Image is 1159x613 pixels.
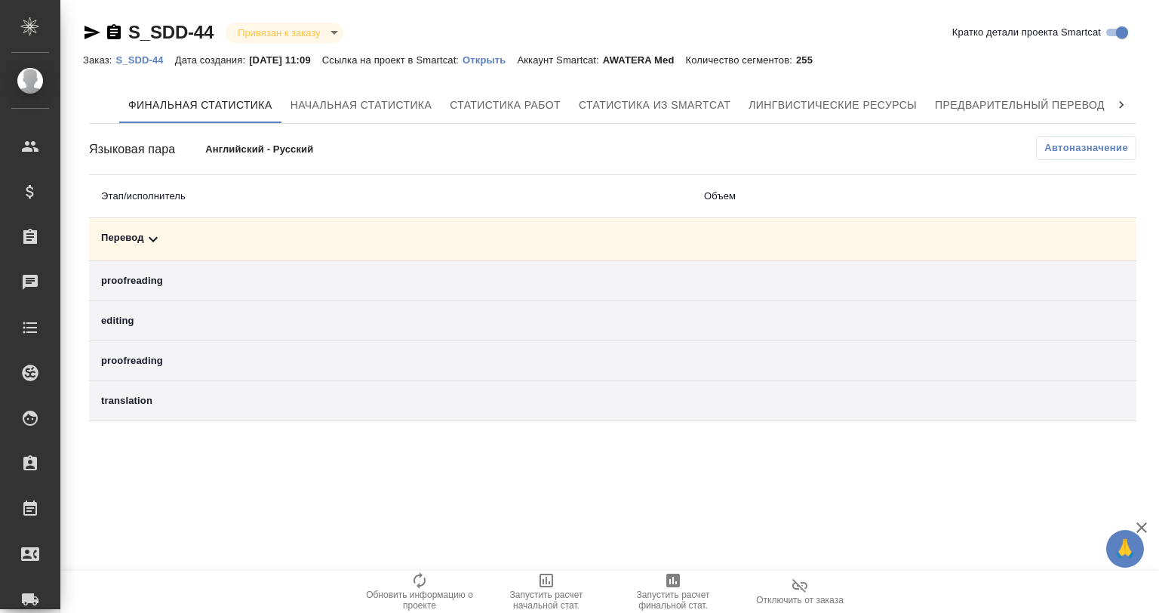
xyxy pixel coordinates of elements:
span: Финальная статистика [128,96,272,115]
span: Начальная статистика [291,96,432,115]
div: translation [101,393,680,408]
span: Статистика работ [450,96,561,115]
a: S_SDD-44 [115,53,174,66]
th: Этап/исполнитель [89,175,692,218]
div: Toggle Row Expanded [101,230,680,248]
button: Привязан к заказу [233,26,324,39]
span: Автоназначение [1044,140,1128,156]
a: Открыть [463,53,517,66]
button: Скопировать ссылку для ЯМессенджера [83,23,101,42]
a: S_SDD-44 [128,22,214,42]
div: proofreading [101,353,680,368]
p: Открыть [463,54,517,66]
div: Языковая пара [89,140,205,159]
th: Объем [692,175,1002,218]
span: Кратко детали проекта Smartcat [952,25,1101,40]
p: Количество сегментов: [686,54,796,66]
button: Скопировать ссылку [105,23,123,42]
span: 🙏 [1112,533,1138,565]
div: editing [101,313,680,328]
span: Статистика из Smartcat [579,96,730,115]
p: Английский - Русский [205,142,438,157]
div: proofreading [101,273,680,288]
p: S_SDD-44 [115,54,174,66]
p: [DATE] 11:09 [249,54,322,66]
button: Автоназначение [1036,136,1136,160]
button: 🙏 [1106,530,1144,568]
p: Дата создания: [175,54,249,66]
p: 255 [796,54,824,66]
p: Заказ: [83,54,115,66]
span: Предварительный перевод [935,96,1105,115]
div: Привязан к заказу [226,23,343,43]
span: Лингвистические ресурсы [749,96,917,115]
p: Ссылка на проект в Smartcat: [322,54,463,66]
p: Аккаунт Smartcat: [517,54,602,66]
p: AWATERA Med [603,54,686,66]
